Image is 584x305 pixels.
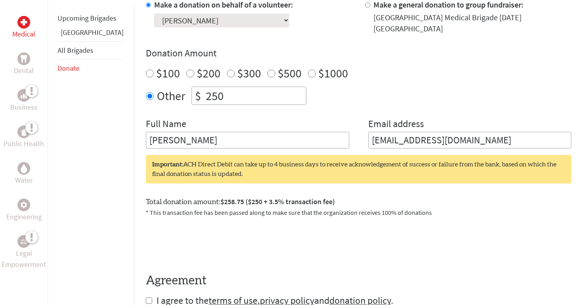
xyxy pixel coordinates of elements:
[17,52,30,65] div: Dental
[156,66,180,81] label: $100
[58,60,124,77] li: Donate
[12,29,35,40] p: Medical
[2,235,46,270] a: Legal EmpowermentLegal Empowerment
[318,66,348,81] label: $1000
[146,47,571,60] h4: Donation Amount
[21,92,27,98] img: Business
[4,125,44,149] a: Public HealthPublic Health
[12,16,35,40] a: MedicalMedical
[2,248,46,270] p: Legal Empowerment
[6,199,42,222] a: EngineeringEngineering
[17,89,30,102] div: Business
[146,132,349,149] input: Enter Full Name
[61,28,124,37] a: [GEOGRAPHIC_DATA]
[58,41,124,60] li: All Brigades
[17,162,30,175] div: Water
[373,12,572,34] div: [GEOGRAPHIC_DATA] Medical Brigade [DATE] [GEOGRAPHIC_DATA]
[17,125,30,138] div: Public Health
[21,19,27,25] img: Medical
[14,65,34,76] p: Dental
[146,227,267,258] iframe: reCAPTCHA
[4,138,44,149] p: Public Health
[10,89,37,113] a: BusinessBusiness
[237,66,261,81] label: $300
[146,155,571,183] div: ACH Direct Debit can take up to 4 business days to receive acknowledgement of success or failure ...
[21,55,27,62] img: Dental
[192,87,204,104] div: $
[58,27,124,41] li: Greece
[14,52,34,76] a: DentalDental
[146,274,571,288] h4: Agreement
[368,132,572,149] input: Your Email
[17,235,30,248] div: Legal Empowerment
[152,161,183,168] strong: Important:
[368,118,424,132] label: Email address
[21,128,27,136] img: Public Health
[157,87,185,105] label: Other
[58,10,124,27] li: Upcoming Brigades
[58,14,116,23] a: Upcoming Brigades
[146,196,335,208] label: Total donation amount:
[15,162,33,186] a: WaterWater
[278,66,302,81] label: $500
[21,164,27,173] img: Water
[15,175,33,186] p: Water
[17,199,30,211] div: Engineering
[146,208,571,217] p: * This transaction fee has been passed along to make sure that the organization receives 100% of ...
[197,66,220,81] label: $200
[220,197,335,206] span: $258.75 ($250 + 3.5% transaction fee)
[6,211,42,222] p: Engineering
[204,87,306,104] input: Enter Amount
[58,46,93,55] a: All Brigades
[146,118,186,132] label: Full Name
[21,239,27,244] img: Legal Empowerment
[10,102,37,113] p: Business
[17,16,30,29] div: Medical
[58,64,79,73] a: Donate
[21,202,27,208] img: Engineering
